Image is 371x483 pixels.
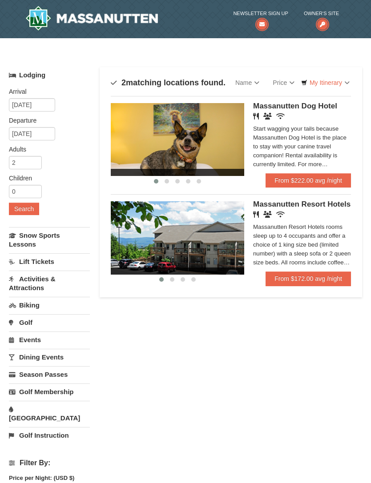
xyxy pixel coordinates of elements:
a: Price [266,74,301,92]
a: From $172.00 avg /night [266,271,351,286]
i: Restaurant [253,113,259,120]
a: Events [9,331,90,348]
a: Snow Sports Lessons [9,227,90,252]
a: Newsletter Sign Up [233,9,288,27]
strong: Price per Night: (USD $) [9,475,74,481]
div: Massanutten Resort Hotels rooms sleep up to 4 occupants and offer a choice of 1 king size bed (li... [253,223,351,267]
i: Banquet Facilities [263,211,272,218]
a: Activities & Attractions [9,271,90,296]
a: My Itinerary [295,76,355,89]
i: Wireless Internet (free) [276,211,285,218]
h4: matching locations found. [111,78,226,87]
a: Golf [9,314,90,331]
i: Banquet Facilities [263,113,272,120]
a: Massanutten Resort [25,6,158,31]
i: Wireless Internet (free) [276,113,285,120]
a: Owner's Site [304,9,339,27]
button: Search [9,203,39,215]
div: Start wagging your tails because Massanutten Dog Hotel is the place to stay with your canine trav... [253,124,351,169]
span: Owner's Site [304,9,339,18]
span: Massanutten Dog Hotel [253,102,337,110]
label: Adults [9,145,83,154]
span: Newsletter Sign Up [233,9,288,18]
i: Restaurant [253,211,259,218]
img: Massanutten Resort Logo [25,6,158,31]
a: Lift Tickets [9,253,90,270]
h4: Filter By: [9,459,90,467]
a: Dining Events [9,349,90,365]
span: 2 [121,78,126,87]
a: [GEOGRAPHIC_DATA] [9,401,90,426]
label: Arrival [9,87,83,96]
a: Season Passes [9,366,90,383]
label: Departure [9,116,83,125]
a: Golf Membership [9,383,90,400]
a: Name [229,74,266,92]
a: From $222.00 avg /night [266,173,351,188]
a: Lodging [9,67,90,83]
a: Biking [9,297,90,313]
span: Massanutten Resort Hotels [253,200,351,208]
label: Children [9,174,83,183]
a: Golf Instruction [9,427,90,443]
